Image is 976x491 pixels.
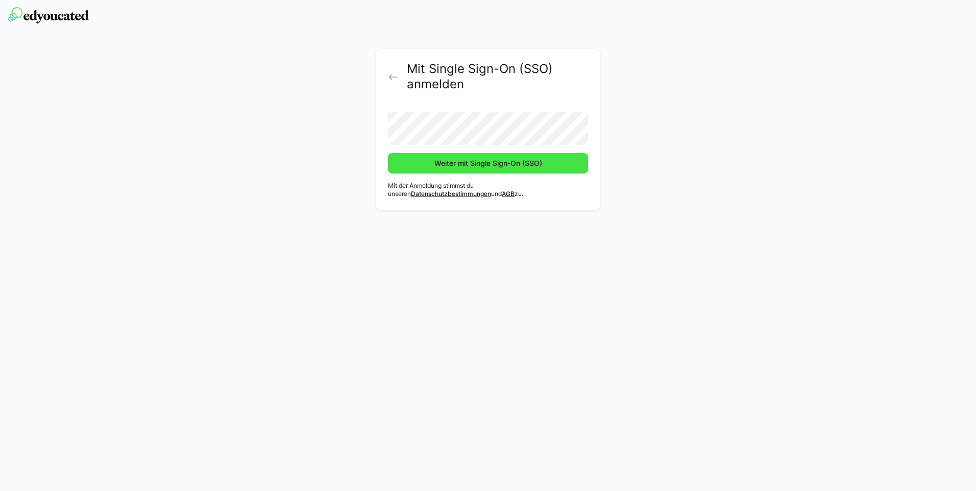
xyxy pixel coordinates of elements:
[388,153,588,174] button: Weiter mit Single Sign-On (SSO)
[502,190,515,198] a: AGB
[433,158,544,168] span: Weiter mit Single Sign-On (SSO)
[8,7,89,23] img: edyoucated
[411,190,491,198] a: Datenschutzbestimmungen
[407,61,588,92] h2: Mit Single Sign-On (SSO) anmelden
[388,182,588,198] p: Mit der Anmeldung stimmst du unseren und zu.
